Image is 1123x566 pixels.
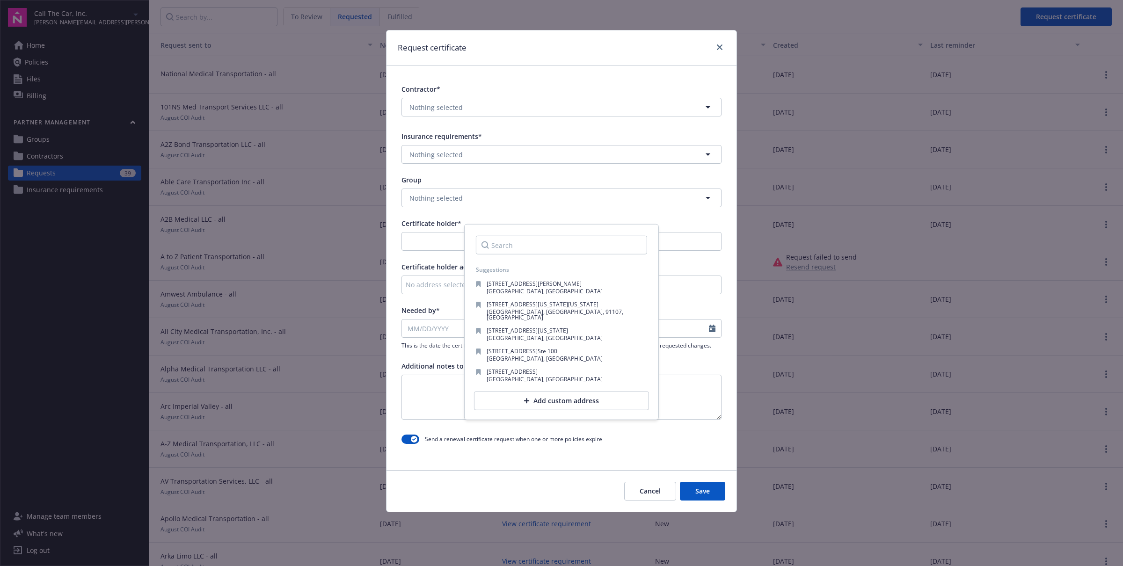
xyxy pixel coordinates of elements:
[401,189,722,207] button: Nothing selected
[487,355,603,363] span: [GEOGRAPHIC_DATA], [GEOGRAPHIC_DATA]
[409,102,463,112] span: Nothing selected
[538,347,557,355] span: Ste 100
[402,319,709,337] input: MM/DD/YYYY
[487,368,538,376] span: [STREET_ADDRESS]
[401,262,489,271] span: Certificate holder address*
[474,392,649,410] button: Add custom address
[487,308,623,321] span: [GEOGRAPHIC_DATA], [GEOGRAPHIC_DATA], 91107, [GEOGRAPHIC_DATA]
[487,334,603,342] span: [GEOGRAPHIC_DATA], [GEOGRAPHIC_DATA]
[487,327,568,334] span: [STREET_ADDRESS][US_STATE]
[401,145,722,164] button: Nothing selected
[468,365,655,386] button: [STREET_ADDRESS][GEOGRAPHIC_DATA], [GEOGRAPHIC_DATA]
[476,266,647,274] div: Suggestions
[468,345,655,365] button: [STREET_ADDRESS]Ste 100[GEOGRAPHIC_DATA], [GEOGRAPHIC_DATA]
[468,298,655,324] button: [STREET_ADDRESS][US_STATE][US_STATE][GEOGRAPHIC_DATA], [GEOGRAPHIC_DATA], 91107, [GEOGRAPHIC_DATA]
[401,175,422,184] span: Group
[401,362,500,370] span: Additional notes to contractor
[624,482,676,501] button: Cancel
[468,324,655,345] button: [STREET_ADDRESS][US_STATE][GEOGRAPHIC_DATA], [GEOGRAPHIC_DATA]
[409,193,463,203] span: Nothing selected
[487,280,582,288] span: [STREET_ADDRESS][PERSON_NAME]
[680,482,725,501] button: Save
[487,300,598,308] span: [STREET_ADDRESS][US_STATE][US_STATE]
[409,150,463,160] span: Nothing selected
[401,306,440,315] span: Needed by*
[401,132,482,141] span: Insurance requirements*
[714,42,725,53] a: close
[468,277,655,298] button: [STREET_ADDRESS][PERSON_NAME][GEOGRAPHIC_DATA], [GEOGRAPHIC_DATA]
[401,98,722,116] button: Nothing selected
[398,42,467,54] h1: Request certificate
[476,236,647,254] input: Search
[425,435,602,443] span: Send a renewal certificate request when one or more policies expire
[401,276,722,294] button: No address selected
[401,341,722,349] span: This is the date the certificate request needs to be fulfilled by, including initial request and ...
[487,287,603,295] span: [GEOGRAPHIC_DATA], [GEOGRAPHIC_DATA]
[487,375,603,383] span: [GEOGRAPHIC_DATA], [GEOGRAPHIC_DATA]
[709,325,715,332] svg: Calendar
[401,85,440,94] span: Contractor*
[406,280,708,290] div: No address selected
[401,219,461,228] span: Certificate holder*
[487,347,538,355] span: [STREET_ADDRESS]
